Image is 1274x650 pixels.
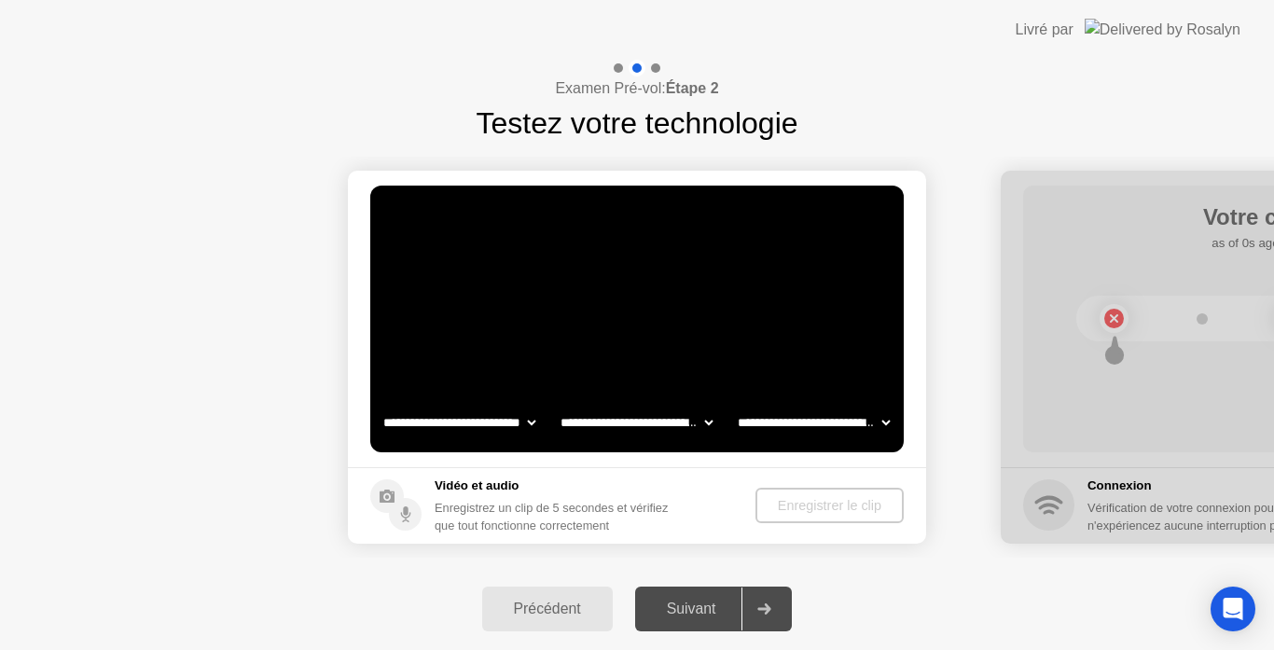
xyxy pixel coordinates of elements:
[380,404,539,441] select: Available cameras
[763,498,896,513] div: Enregistrer le clip
[557,404,716,441] select: Available speakers
[755,488,904,523] button: Enregistrer le clip
[435,477,684,495] h5: Vidéo et audio
[635,587,793,631] button: Suivant
[435,499,684,534] div: Enregistrez un clip de 5 secondes et vérifiez que tout fonctionne correctement
[666,80,719,96] b: Étape 2
[476,101,797,145] h1: Testez votre technologie
[1211,587,1255,631] div: Open Intercom Messenger
[482,587,613,631] button: Précédent
[1085,19,1240,40] img: Delivered by Rosalyn
[641,601,742,617] div: Suivant
[1016,19,1073,41] div: Livré par
[488,601,607,617] div: Précédent
[734,404,893,441] select: Available microphones
[555,77,718,100] h4: Examen Pré-vol:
